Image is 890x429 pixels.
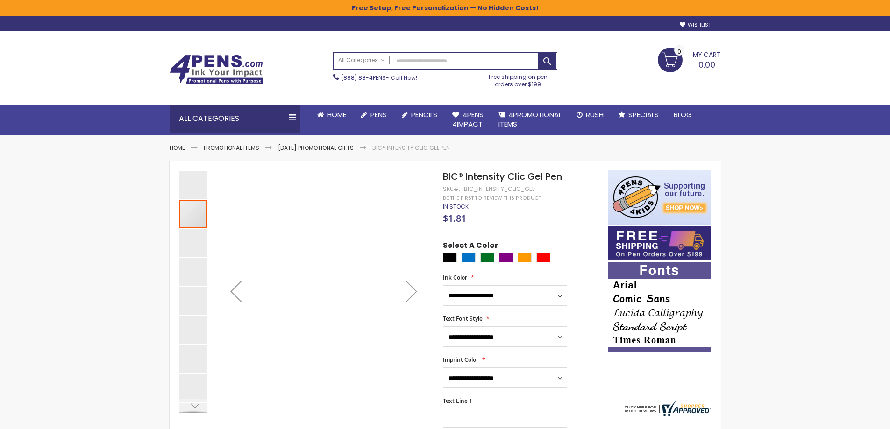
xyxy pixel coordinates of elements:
[443,203,469,211] div: Availability
[608,170,711,225] img: 4pens 4 kids
[443,274,467,281] span: Ink Color
[666,105,699,125] a: Blog
[443,397,472,405] span: Text Line 1
[674,110,692,120] span: Blog
[338,56,385,64] span: All Categories
[278,144,354,152] a: [DATE] Promotional Gifts
[327,110,346,120] span: Home
[680,21,711,28] a: Wishlist
[569,105,611,125] a: Rush
[555,253,569,262] div: White
[411,110,437,120] span: Pencils
[179,199,208,228] div: BIC® Intensity Clic Gel Pen
[204,144,259,152] a: Promotional Items
[479,70,557,88] div: Free shipping on pen orders over $199
[608,262,711,352] img: font-personalization-examples
[179,373,208,402] div: BIC® Intensity Clic Gel Pen
[393,170,430,413] div: Next
[586,110,604,120] span: Rush
[462,253,476,262] div: Blue Light
[698,59,715,70] span: 0.00
[179,344,208,373] div: BIC® Intensity Clic Gel Pen
[443,240,498,253] span: Select A Color
[443,315,483,323] span: Text Font Style
[354,105,394,125] a: Pens
[443,253,457,262] div: Black
[179,228,208,257] div: BIC® Intensity Clic Gel Pen
[498,110,562,129] span: 4PROMOTIONAL ITEMS
[443,170,562,183] span: BIC® Intensity Clic Gel Pen
[443,212,466,225] span: $1.81
[443,356,478,364] span: Imprint Color
[370,110,387,120] span: Pens
[608,226,711,260] img: Free shipping on orders over $199
[628,110,659,120] span: Specials
[372,144,450,152] li: BIC® Intensity Clic Gel Pen
[452,110,484,129] span: 4Pens 4impact
[536,253,550,262] div: Red
[179,170,208,199] div: BIC® Intensity Clic Gel Pen
[677,47,681,56] span: 0
[334,53,390,68] a: All Categories
[394,105,445,125] a: Pencils
[622,410,711,418] a: 4pens.com certificate URL
[611,105,666,125] a: Specials
[499,253,513,262] div: Purple
[170,144,185,152] a: Home
[464,185,534,193] div: bic_intensity_clic_gel
[310,105,354,125] a: Home
[217,170,255,413] div: Previous
[491,105,569,135] a: 4PROMOTIONALITEMS
[658,48,721,71] a: 0.00 0
[443,203,469,211] span: In stock
[443,195,541,202] a: Be the first to review this product
[445,105,491,135] a: 4Pens4impact
[170,55,263,84] img: 4Pens Custom Pens and Promotional Products
[179,315,208,344] div: BIC® Intensity Clic Gel Pen
[341,74,417,82] span: - Call Now!
[622,401,711,416] img: 4pens.com widget logo
[341,74,386,82] a: (888) 88-4PENS
[443,185,460,193] strong: SKU
[179,399,207,413] div: Next
[480,253,494,262] div: Green
[518,253,532,262] div: Orange
[170,105,300,133] div: All Categories
[179,286,208,315] div: BIC® Intensity Clic Gel Pen
[179,257,208,286] div: BIC® Intensity Clic Gel Pen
